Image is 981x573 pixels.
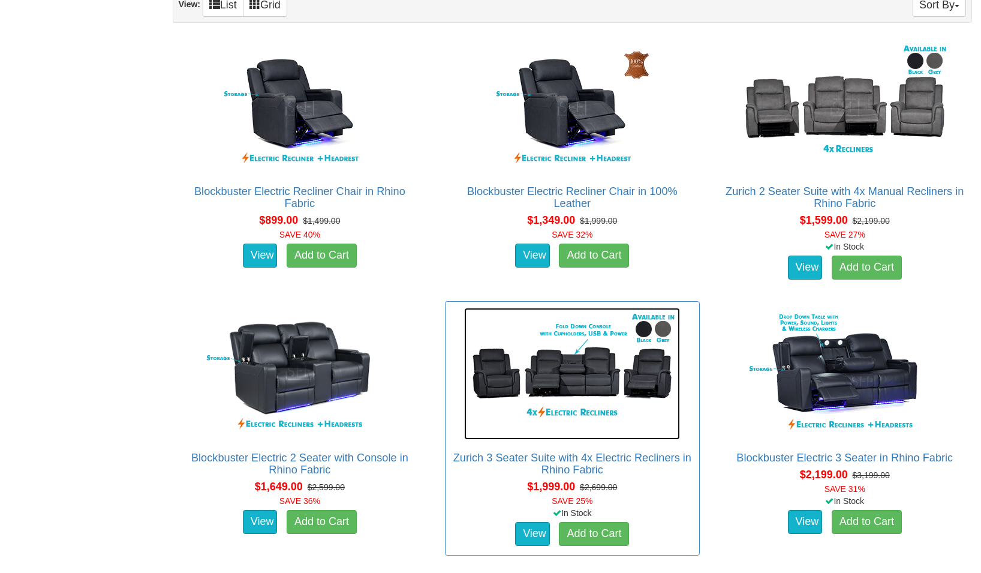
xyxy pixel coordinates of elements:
[715,495,974,507] div: In Stock
[527,481,575,493] span: $1,999.00
[303,216,340,226] del: $1,499.00
[736,452,953,464] a: Blockbuster Electric 3 Seater in Rhino Fabric
[824,230,865,239] font: SAVE 27%
[464,308,680,440] img: Zurich 3 Seater Suite with 4x Electric Recliners in Rhino Fabric
[259,214,298,226] span: $899.00
[800,214,848,226] span: $1,599.00
[287,510,357,534] a: Add to Cart
[580,482,617,492] del: $2,699.00
[255,481,303,493] span: $1,649.00
[832,510,902,534] a: Add to Cart
[192,41,408,173] img: Blockbuster Electric Recliner Chair in Rhino Fabric
[527,214,575,226] span: $1,349.00
[464,41,680,173] img: Blockbuster Electric Recliner Chair in 100% Leather
[824,484,865,494] font: SAVE 31%
[515,244,550,268] a: View
[552,230,592,239] font: SAVE 32%
[243,510,278,534] a: View
[788,510,823,534] a: View
[243,244,278,268] a: View
[788,256,823,280] a: View
[287,244,357,268] a: Add to Cart
[194,185,405,209] a: Blockbuster Electric Recliner Chair in Rhino Fabric
[443,507,702,519] div: In Stock
[279,496,320,506] font: SAVE 36%
[726,185,964,209] a: Zurich 2 Seater Suite with 4x Manual Recliners in Rhino Fabric
[737,308,953,440] img: Blockbuster Electric 3 Seater in Rhino Fabric
[191,452,408,476] a: Blockbuster Electric 2 Seater with Console in Rhino Fabric
[308,482,345,492] del: $2,599.00
[715,241,974,253] div: In Stock
[192,308,408,440] img: Blockbuster Electric 2 Seater with Console in Rhino Fabric
[559,244,629,268] a: Add to Cart
[467,185,678,209] a: Blockbuster Electric Recliner Chair in 100% Leather
[580,216,617,226] del: $1,999.00
[737,41,953,173] img: Zurich 2 Seater Suite with 4x Manual Recliners in Rhino Fabric
[853,470,890,480] del: $3,199.00
[559,522,629,546] a: Add to Cart
[832,256,902,280] a: Add to Cart
[515,522,550,546] a: View
[552,496,592,506] font: SAVE 25%
[853,216,890,226] del: $2,199.00
[279,230,320,239] font: SAVE 40%
[453,452,691,476] a: Zurich 3 Seater Suite with 4x Electric Recliners in Rhino Fabric
[800,469,848,481] span: $2,199.00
